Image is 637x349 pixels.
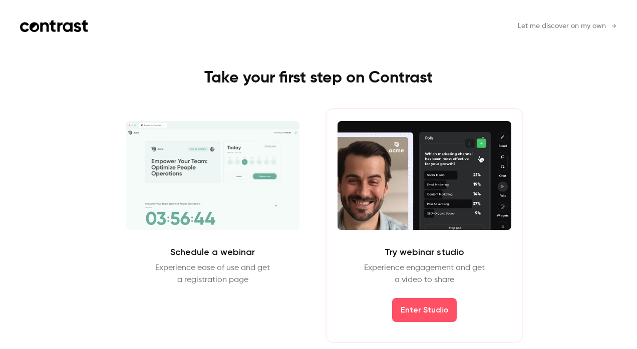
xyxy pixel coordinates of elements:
p: Experience ease of use and get a registration page [155,262,270,286]
button: Enter Studio [392,298,457,322]
span: Let me discover on my own [518,21,606,31]
h2: Try webinar studio [385,246,464,258]
h1: Take your first step on Contrast [94,68,543,88]
p: Experience engagement and get a video to share [364,262,485,286]
h2: Schedule a webinar [170,246,255,258]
